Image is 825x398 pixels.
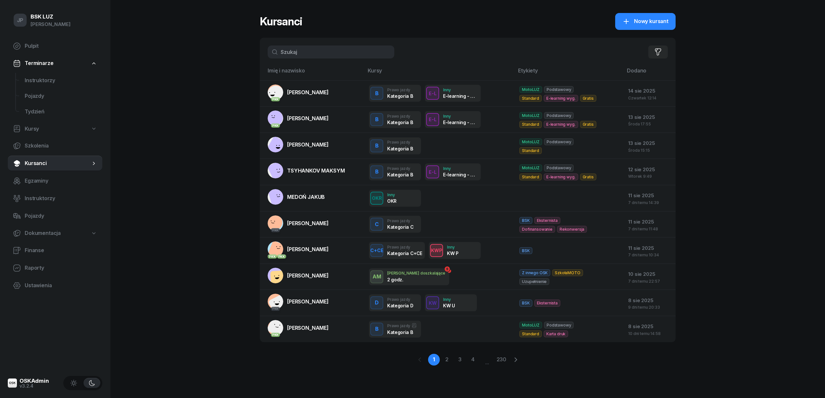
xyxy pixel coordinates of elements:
[634,17,668,26] span: Nowy kursant
[271,333,280,337] div: PKK
[8,173,102,189] a: Egzaminy
[580,121,596,128] span: Gratis
[544,173,578,180] span: E-learning wyg.
[373,114,381,125] div: B
[628,122,670,126] div: Środa 17:55
[271,97,280,101] div: PKK
[443,172,477,177] div: E-learning - 90 dni
[534,300,560,306] span: Eksternista
[519,247,532,254] span: BSK
[387,329,417,335] div: Kategoria B
[544,330,568,337] span: Karta druk
[8,191,102,206] a: Instruktorzy
[426,89,439,97] div: E-L
[387,146,413,151] div: Kategoria B
[268,189,325,205] a: MEDOŃ JAKUB
[370,271,384,282] div: AM
[441,354,453,366] a: 2
[268,84,329,100] a: PKK[PERSON_NAME]
[519,278,549,285] span: Uzupełnienie
[557,226,587,233] span: Rekonwersja
[370,296,383,309] button: D
[387,198,397,204] div: OKR
[287,194,325,200] span: MEDOŃ JAKUB
[271,123,280,128] div: PKK
[370,113,383,126] button: B
[519,173,542,180] span: Standard
[370,139,383,152] button: B
[25,92,97,100] span: Pojazdy
[544,112,574,119] span: Podstawowy
[426,299,439,307] div: KW
[8,38,102,54] a: Pulpit
[372,219,381,230] div: C
[8,243,102,258] a: Finanse
[372,297,381,308] div: D
[519,217,532,224] span: BSK
[519,86,542,93] span: MotoLUZ
[628,174,670,178] div: Wtorek 9:49
[447,250,459,256] div: KW P
[368,246,386,254] div: C+CE
[287,325,329,331] span: [PERSON_NAME]
[25,264,97,272] span: Raporty
[519,95,542,102] span: Standard
[544,86,574,93] span: Podstawowy
[628,218,670,226] div: 11 sie 2025
[260,66,364,80] th: Imię i nazwisko
[628,331,670,336] div: 10 dni temu 14:58
[8,260,102,276] a: Raporty
[387,323,417,328] div: Prawo jazdy
[19,104,102,120] a: Tydzień
[25,194,97,203] span: Instruktorzy
[454,354,466,366] a: 3
[443,88,477,92] div: Inny
[19,73,102,88] a: Instruktorzy
[25,281,97,290] span: Ustawienia
[25,59,53,68] span: Terminarze
[514,66,623,80] th: Etykiety
[519,269,550,276] span: Z innego OSK
[287,167,345,174] span: TSYHANKOV MAKSYM
[19,384,49,388] div: v3.2.4
[426,87,439,100] button: E-L
[628,191,670,200] div: 11 sie 2025
[580,95,596,102] span: Gratis
[260,16,302,27] h1: Kursanci
[443,93,477,99] div: E-learning - 90 dni
[268,241,329,257] a: PKKPKK[PERSON_NAME]
[373,166,381,177] div: B
[25,212,97,220] span: Pojazdy
[271,228,280,232] div: PKK
[370,270,383,283] button: AM
[8,379,17,388] img: logo-xs@2x.png
[628,113,670,122] div: 13 sie 2025
[387,172,413,177] div: Kategoria B
[8,56,102,71] a: Terminarze
[8,278,102,293] a: Ustawienia
[387,166,413,171] div: Prawo jazdy
[277,254,286,259] div: PKK
[428,354,440,366] a: 1
[544,95,578,102] span: E-learning wyg.
[8,226,102,241] a: Dokumentacja
[373,324,381,335] div: B
[496,354,507,366] a: 230
[370,323,383,336] button: B
[387,193,397,197] div: Inny
[387,303,413,308] div: Kategoria D
[8,156,102,171] a: Kursanci
[370,87,383,100] button: B
[628,165,670,174] div: 12 sie 2025
[25,42,97,50] span: Pulpit
[25,125,39,133] span: Kursy
[544,138,574,145] span: Podstawowy
[25,177,97,185] span: Egzaminy
[25,108,97,116] span: Tydzień
[387,271,445,275] div: [PERSON_NAME] doszkalające
[534,217,560,224] span: Eksternista
[271,307,280,311] div: PKK
[370,192,383,205] button: OKR
[268,254,277,259] div: PKK
[519,138,542,145] span: MotoLUZ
